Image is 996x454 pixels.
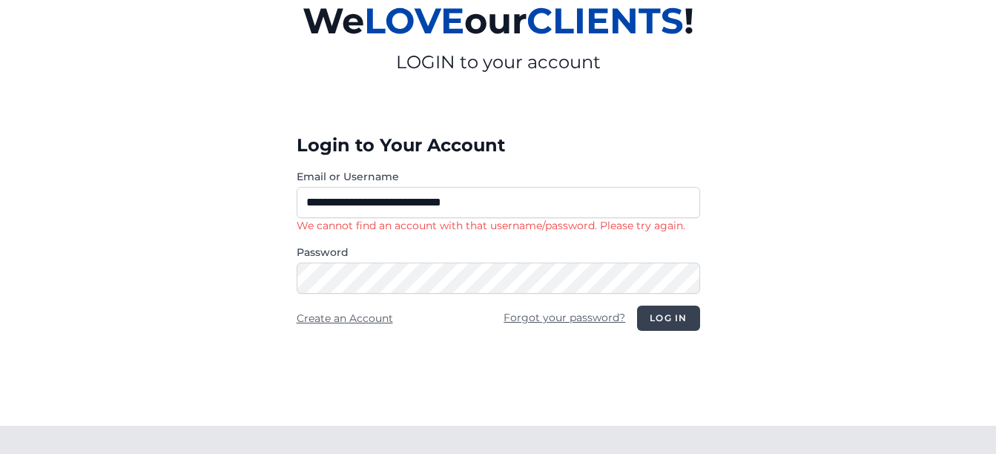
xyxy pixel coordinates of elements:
h3: Login to Your Account [297,134,700,157]
p: LOGIN to your account [131,50,866,74]
a: Forgot your password? [504,311,625,324]
label: Password [297,245,700,260]
button: Log in [637,306,699,331]
p: We cannot find an account with that username/password. Please try again. [297,218,700,233]
label: Email or Username [297,169,700,184]
a: Create an Account [297,312,393,325]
